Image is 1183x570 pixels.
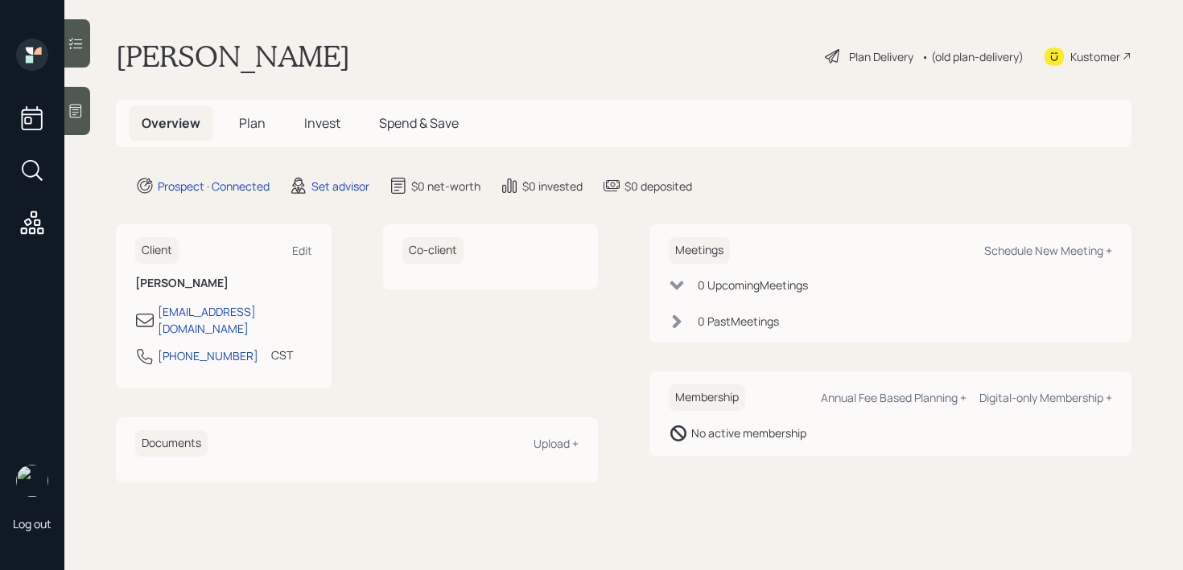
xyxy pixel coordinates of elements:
[669,384,745,411] h6: Membership
[311,178,369,195] div: Set advisor
[158,178,270,195] div: Prospect · Connected
[271,347,293,363] div: CST
[135,237,179,264] h6: Client
[411,178,480,195] div: $0 net-worth
[13,516,52,531] div: Log out
[304,114,340,132] span: Invest
[1070,48,1120,65] div: Kustomer
[698,277,808,293] div: 0 Upcoming Meeting s
[402,237,464,264] h6: Co-client
[669,237,730,264] h6: Meetings
[239,114,266,132] span: Plan
[624,178,692,195] div: $0 deposited
[691,424,806,441] div: No active membership
[534,436,579,451] div: Upload +
[698,313,779,330] div: 0 Past Meeting s
[984,243,1112,258] div: Schedule New Meeting +
[116,39,350,74] h1: [PERSON_NAME]
[979,390,1112,405] div: Digital-only Membership +
[849,48,913,65] div: Plan Delivery
[142,114,200,132] span: Overview
[158,347,258,364] div: [PHONE_NUMBER]
[135,430,208,457] h6: Documents
[379,114,459,132] span: Spend & Save
[158,303,312,337] div: [EMAIL_ADDRESS][DOMAIN_NAME]
[135,277,312,290] h6: [PERSON_NAME]
[921,48,1024,65] div: • (old plan-delivery)
[821,390,967,405] div: Annual Fee Based Planning +
[522,178,583,195] div: $0 invested
[292,243,312,258] div: Edit
[16,465,48,497] img: retirable_logo.png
